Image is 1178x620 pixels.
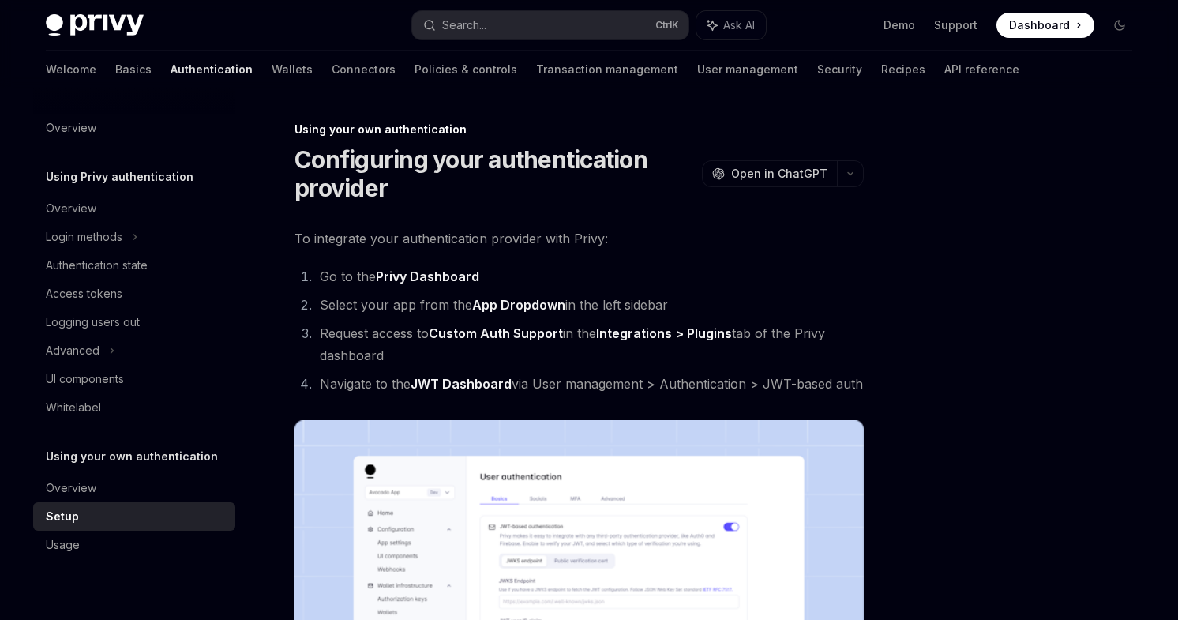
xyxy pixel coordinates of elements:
[46,227,122,246] div: Login methods
[596,325,732,342] a: Integrations > Plugins
[46,479,96,498] div: Overview
[46,51,96,88] a: Welcome
[33,531,235,559] a: Usage
[46,256,148,275] div: Authentication state
[33,114,235,142] a: Overview
[376,269,479,284] strong: Privy Dashboard
[33,502,235,531] a: Setup
[33,194,235,223] a: Overview
[881,51,925,88] a: Recipes
[33,251,235,280] a: Authentication state
[33,474,235,502] a: Overview
[315,294,864,316] li: Select your app from the in the left sidebar
[33,393,235,422] a: Whitelabel
[115,51,152,88] a: Basics
[171,51,253,88] a: Authentication
[46,398,101,417] div: Whitelabel
[46,118,96,137] div: Overview
[294,227,864,250] span: To integrate your authentication provider with Privy:
[944,51,1019,88] a: API reference
[294,122,864,137] div: Using your own authentication
[46,199,96,218] div: Overview
[411,376,512,393] a: JWT Dashboard
[1107,13,1132,38] button: Toggle dark mode
[33,308,235,336] a: Logging users out
[723,17,755,33] span: Ask AI
[934,17,977,33] a: Support
[46,535,80,554] div: Usage
[46,370,124,389] div: UI components
[697,51,798,88] a: User management
[315,265,864,287] li: Go to the
[46,284,122,303] div: Access tokens
[472,297,565,313] strong: App Dropdown
[696,11,766,39] button: Ask AI
[46,167,193,186] h5: Using Privy authentication
[272,51,313,88] a: Wallets
[315,322,864,366] li: Request access to in the tab of the Privy dashboard
[731,166,827,182] span: Open in ChatGPT
[536,51,678,88] a: Transaction management
[33,280,235,308] a: Access tokens
[332,51,396,88] a: Connectors
[702,160,837,187] button: Open in ChatGPT
[46,313,140,332] div: Logging users out
[315,373,864,395] li: Navigate to the via User management > Authentication > JWT-based auth
[46,507,79,526] div: Setup
[429,325,563,341] strong: Custom Auth Support
[33,365,235,393] a: UI components
[1009,17,1070,33] span: Dashboard
[46,447,218,466] h5: Using your own authentication
[442,16,486,35] div: Search...
[817,51,862,88] a: Security
[996,13,1094,38] a: Dashboard
[415,51,517,88] a: Policies & controls
[294,145,696,202] h1: Configuring your authentication provider
[376,269,479,285] a: Privy Dashboard
[46,341,99,360] div: Advanced
[655,19,679,32] span: Ctrl K
[412,11,688,39] button: Search...CtrlK
[883,17,915,33] a: Demo
[46,14,144,36] img: dark logo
